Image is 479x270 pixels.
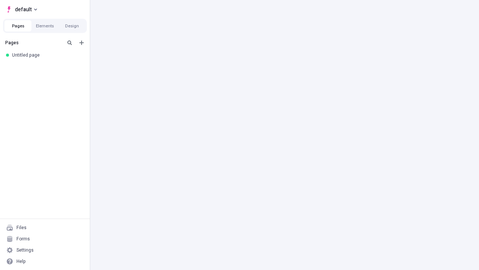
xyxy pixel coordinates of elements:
[58,20,85,31] button: Design
[77,38,86,47] button: Add new
[4,20,31,31] button: Pages
[16,236,30,242] div: Forms
[3,4,40,15] button: Select site
[15,5,32,14] span: default
[16,247,34,253] div: Settings
[31,20,58,31] button: Elements
[16,258,26,264] div: Help
[16,225,27,231] div: Files
[5,40,62,46] div: Pages
[12,52,81,58] div: Untitled page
